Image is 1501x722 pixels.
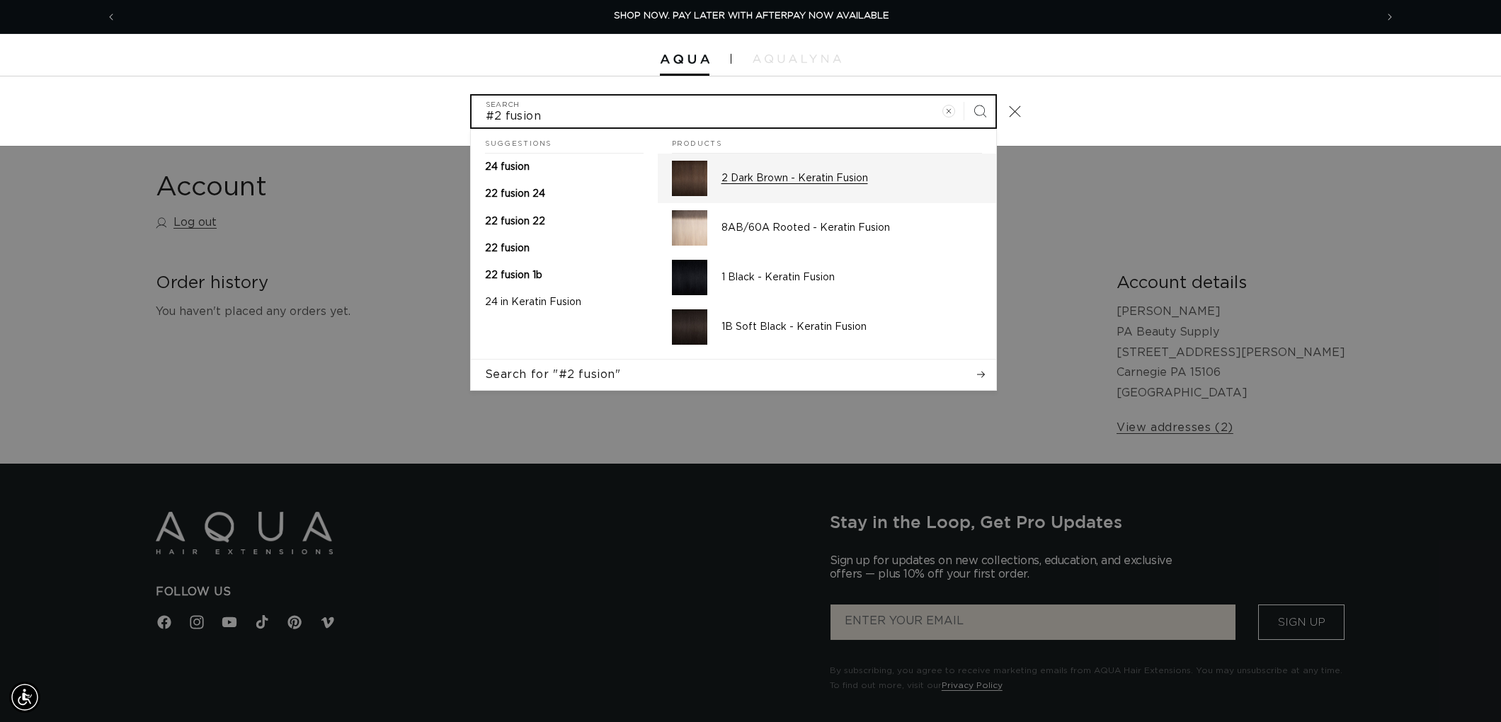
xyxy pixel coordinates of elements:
[485,217,545,227] span: 22 fusion 22
[672,260,707,295] img: 1 Black - Keratin Fusion
[672,210,707,246] img: 8AB/60A Rooted - Keratin Fusion
[933,96,964,127] button: Clear search term
[658,253,996,302] a: 1 Black - Keratin Fusion
[485,162,530,172] span: 24 fusion
[721,172,982,185] p: 2 Dark Brown - Keratin Fusion
[485,296,581,309] p: 24 in Keratin Fusion
[753,55,841,63] img: aqualyna.com
[471,262,658,289] a: 22 fusion 1b
[472,96,995,127] input: Search
[721,222,982,234] p: 8AB/60A Rooted - Keratin Fusion
[485,242,530,255] p: 22 fusion
[9,682,40,713] div: Accessibility Menu
[485,269,542,282] p: 22 fusion 1b
[485,270,542,280] span: 22 fusion 1b
[964,96,995,127] button: Search
[672,129,982,154] h2: Products
[721,271,982,284] p: 1 Black - Keratin Fusion
[485,367,621,382] span: Search for "#2 fusion"
[471,180,658,207] a: 22 fusion 24
[485,243,530,253] span: 22 fusion
[485,189,545,199] span: 22 fusion 24
[658,203,996,253] a: 8AB/60A Rooted - Keratin Fusion
[658,302,996,352] a: 1B Soft Black - Keratin Fusion
[471,154,658,180] a: 24 fusion
[471,208,658,235] a: 22 fusion 22
[485,188,545,200] p: 22 fusion 24
[485,129,644,154] h2: Suggestions
[658,154,996,203] a: 2 Dark Brown - Keratin Fusion
[614,11,889,21] span: SHOP NOW. PAY LATER WITH AFTERPAY NOW AVAILABLE
[1000,96,1031,127] button: Close
[485,161,530,173] p: 24 fusion
[1374,4,1405,30] button: Next announcement
[1303,569,1501,722] iframe: Chat Widget
[96,4,127,30] button: Previous announcement
[672,309,707,345] img: 1B Soft Black - Keratin Fusion
[721,321,982,333] p: 1B Soft Black - Keratin Fusion
[485,215,545,228] p: 22 fusion 22
[471,235,658,262] a: 22 fusion
[660,55,709,64] img: Aqua Hair Extensions
[672,161,707,196] img: 2 Dark Brown - Keratin Fusion
[471,289,658,316] a: 24 in Keratin Fusion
